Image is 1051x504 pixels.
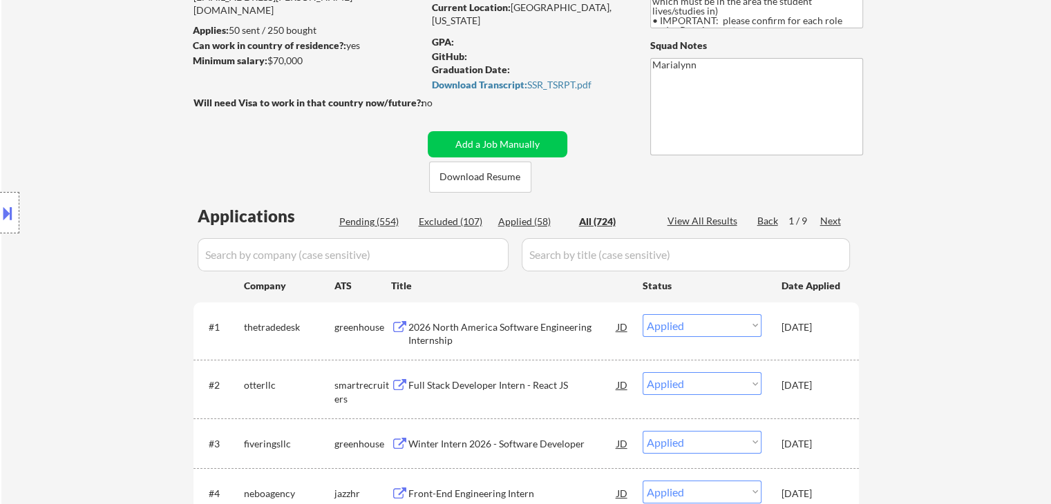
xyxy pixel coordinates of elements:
div: #4 [209,487,233,501]
div: neboagency [244,487,334,501]
div: Applications [198,208,334,224]
button: Download Resume [429,162,531,193]
div: Title [391,279,629,293]
strong: GPA: [432,36,454,48]
div: JD [616,314,629,339]
div: JD [616,431,629,456]
div: Squad Notes [650,39,863,52]
div: Pending (554) [339,215,408,229]
div: [DATE] [782,378,842,392]
div: #2 [209,378,233,392]
div: yes [193,39,419,52]
div: Winter Intern 2026 - Software Developer [408,437,617,451]
div: [GEOGRAPHIC_DATA], [US_STATE] [432,1,627,28]
div: jazzhr [334,487,391,501]
div: 2026 North America Software Engineering Internship [408,320,617,347]
strong: Download Transcript: [432,79,527,90]
div: ATS [334,279,391,293]
div: Date Applied [782,279,842,293]
strong: Can work in country of residence?: [193,39,346,51]
div: Excluded (107) [419,215,488,229]
div: 1 / 9 [788,214,820,228]
div: Status [643,273,761,298]
a: Download Transcript:SSR_TSRPT.pdf [432,79,624,93]
strong: Graduation Date: [432,64,510,75]
div: Front-End Engineering Intern [408,487,617,501]
input: Search by title (case sensitive) [522,238,850,271]
div: SSR_TSRPT.pdf [432,80,624,90]
div: [DATE] [782,437,842,451]
div: JD [616,372,629,397]
strong: Minimum salary: [193,55,267,66]
div: thetradedesk [244,320,334,334]
div: smartrecruiters [334,378,391,405]
div: greenhouse [334,437,391,451]
div: [DATE] [782,320,842,334]
div: no [422,96,461,110]
div: Full Stack Developer Intern - React JS [408,378,617,392]
strong: Applies: [193,24,229,36]
div: 50 sent / 250 bought [193,23,423,37]
div: Applied (58) [498,215,567,229]
div: Company [244,279,334,293]
div: #3 [209,437,233,451]
strong: Current Location: [432,1,511,13]
div: $70,000 [193,54,423,68]
strong: GitHub: [432,50,467,62]
div: otterllc [244,378,334,392]
strong: Will need Visa to work in that country now/future?: [193,97,424,108]
div: All (724) [579,215,648,229]
div: Back [757,214,779,228]
button: Add a Job Manually [428,131,567,157]
div: fiveringsllc [244,437,334,451]
div: View All Results [667,214,741,228]
div: Next [820,214,842,228]
input: Search by company (case sensitive) [198,238,509,271]
div: [DATE] [782,487,842,501]
div: greenhouse [334,320,391,334]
